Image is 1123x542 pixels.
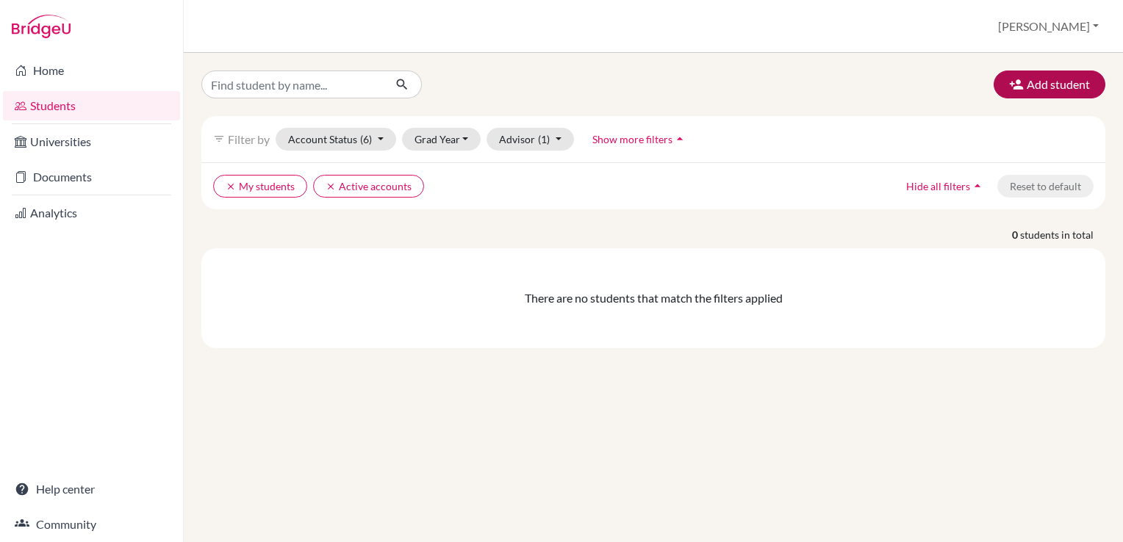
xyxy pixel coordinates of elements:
i: filter_list [213,133,225,145]
a: Analytics [3,198,180,228]
button: Hide all filtersarrow_drop_up [894,175,997,198]
button: Add student [994,71,1105,98]
strong: 0 [1012,227,1020,242]
span: Filter by [228,132,270,146]
button: Advisor(1) [487,128,574,151]
a: Community [3,510,180,539]
button: Grad Year [402,128,481,151]
a: Help center [3,474,180,504]
input: Find student by name... [201,71,384,98]
a: Documents [3,162,180,192]
span: Show more filters [592,133,672,145]
a: Home [3,56,180,85]
button: Reset to default [997,175,1094,198]
div: There are no students that match the filters applied [213,289,1094,307]
span: students in total [1020,227,1105,242]
button: Show more filtersarrow_drop_up [580,128,700,151]
i: clear [326,181,336,192]
i: arrow_drop_up [672,131,687,146]
span: Hide all filters [906,180,970,192]
button: clearActive accounts [313,175,424,198]
a: Universities [3,127,180,156]
i: clear [226,181,236,192]
button: [PERSON_NAME] [991,12,1105,40]
span: (1) [538,133,550,145]
a: Students [3,91,180,120]
i: arrow_drop_up [970,178,985,193]
span: (6) [360,133,372,145]
img: Bridge-U [12,15,71,38]
button: clearMy students [213,175,307,198]
button: Account Status(6) [276,128,396,151]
